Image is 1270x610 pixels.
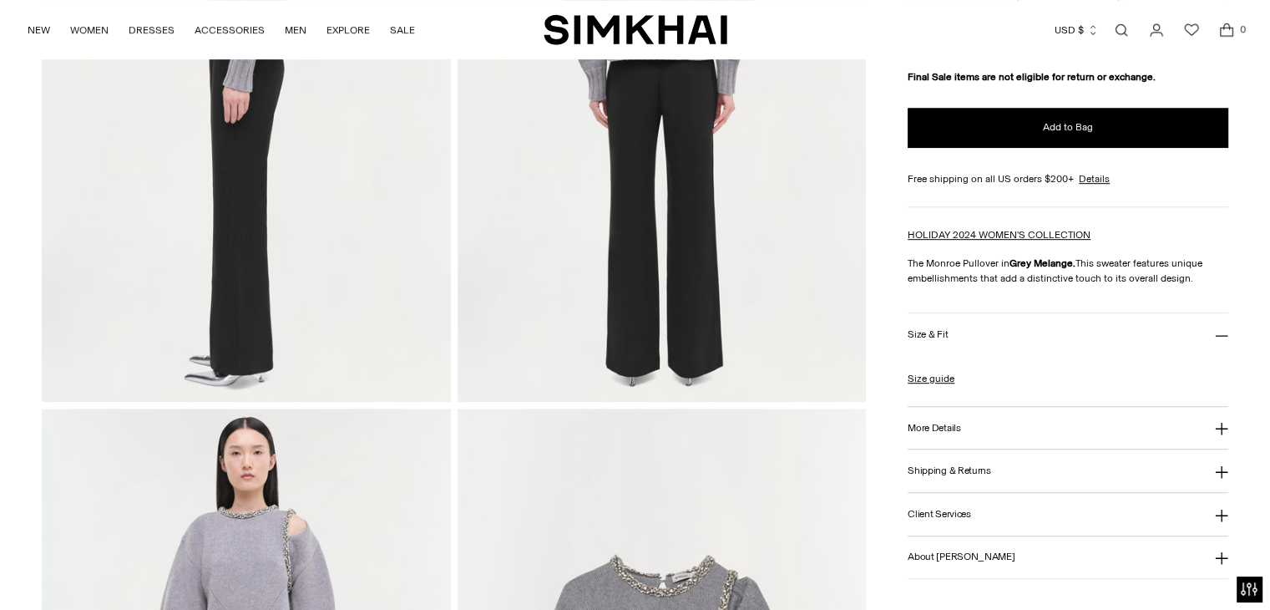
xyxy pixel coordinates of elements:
[908,108,1228,148] button: Add to Bag
[908,422,960,433] h3: More Details
[195,12,265,48] a: ACCESSORIES
[908,493,1228,536] button: Client Services
[1175,13,1208,47] a: Wishlist
[1105,13,1138,47] a: Open search modal
[129,12,175,48] a: DRESSES
[908,536,1228,579] button: About [PERSON_NAME]
[1009,257,1075,269] strong: Grey Melange.
[908,407,1228,450] button: More Details
[1210,13,1243,47] a: Open cart modal
[1235,22,1250,37] span: 0
[544,13,727,46] a: SIMKHAI
[908,465,991,476] h3: Shipping & Returns
[285,12,306,48] a: MEN
[1079,171,1110,186] a: Details
[908,329,948,340] h3: Size & Fit
[1140,13,1173,47] a: Go to the account page
[908,256,1228,286] p: The Monroe Pullover in This sweater features unique embellishments that add a distinctive touch t...
[28,12,50,48] a: NEW
[1043,120,1093,135] span: Add to Bag
[13,546,168,597] iframe: Sign Up via Text for Offers
[390,12,415,48] a: SALE
[908,509,971,520] h3: Client Services
[1055,12,1099,48] button: USD $
[908,552,1014,562] h3: About [PERSON_NAME]
[908,71,1156,83] strong: Final Sale items are not eligible for return or exchange.
[326,12,370,48] a: EXPLORE
[908,371,954,386] a: Size guide
[908,229,1090,241] a: HOLIDAY 2024 WOMEN'S COLLECTION
[908,171,1228,186] div: Free shipping on all US orders $200+
[908,313,1228,356] button: Size & Fit
[70,12,109,48] a: WOMEN
[908,450,1228,492] button: Shipping & Returns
